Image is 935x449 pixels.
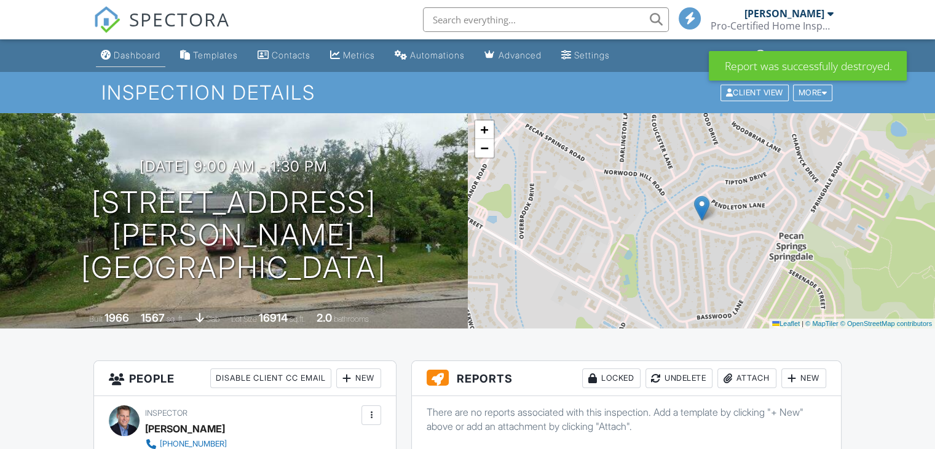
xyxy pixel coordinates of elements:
h3: People [94,361,396,396]
a: Settings [556,44,615,67]
div: Report was successfully destroyed. [709,51,907,81]
span: − [480,140,488,156]
a: © MapTiler [805,320,838,327]
span: sq.ft. [290,314,305,324]
a: Dashboard [96,44,165,67]
span: Lot Size [231,314,257,324]
img: The Best Home Inspection Software - Spectora [93,6,120,33]
div: 2.0 [317,311,332,324]
a: © OpenStreetMap contributors [840,320,932,327]
div: Attach [717,368,776,388]
div: Settings [574,50,610,60]
div: Dashboard [114,50,160,60]
a: SPECTORA [93,17,230,42]
div: Advanced [499,50,542,60]
a: Client View [719,87,792,97]
h1: Inspection Details [101,82,834,103]
h3: [DATE] 9:00 am - 1:30 pm [140,158,328,175]
div: New [781,368,826,388]
a: Templates [175,44,243,67]
a: Automations (Basic) [390,44,470,67]
div: Disable Client CC Email [210,368,331,388]
div: Undelete [645,368,712,388]
a: Metrics [325,44,380,67]
span: sq. ft. [167,314,184,324]
span: | [802,320,803,327]
div: 1567 [141,311,165,324]
div: Templates [193,50,238,60]
span: Built [89,314,103,324]
h3: Reports [412,361,841,396]
span: slab [206,314,219,324]
div: More [793,84,833,101]
a: Advanced [479,44,546,67]
a: Zoom out [475,139,494,157]
div: Pro-Certified Home Inspection, PLLC [711,20,834,32]
a: Contacts [253,44,315,67]
p: There are no reports associated with this inspection. Add a template by clicking "+ New" above or... [427,405,826,433]
span: Inspector [145,408,187,418]
a: Support Center [751,44,839,67]
a: Leaflet [772,320,800,327]
div: Metrics [343,50,375,60]
div: 16914 [259,311,288,324]
div: [PERSON_NAME] [744,7,824,20]
img: Marker [694,196,709,221]
h1: [STREET_ADDRESS][PERSON_NAME] [GEOGRAPHIC_DATA] [20,186,448,284]
div: New [336,368,381,388]
input: Search everything... [423,7,669,32]
div: Automations [410,50,465,60]
a: Zoom in [475,121,494,139]
div: 1966 [105,311,129,324]
div: Client View [720,84,789,101]
span: bathrooms [334,314,369,324]
span: + [480,122,488,137]
div: Locked [582,368,641,388]
div: [PERSON_NAME] [145,419,225,438]
span: SPECTORA [129,6,230,32]
div: [PHONE_NUMBER] [160,439,227,449]
div: Contacts [272,50,310,60]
